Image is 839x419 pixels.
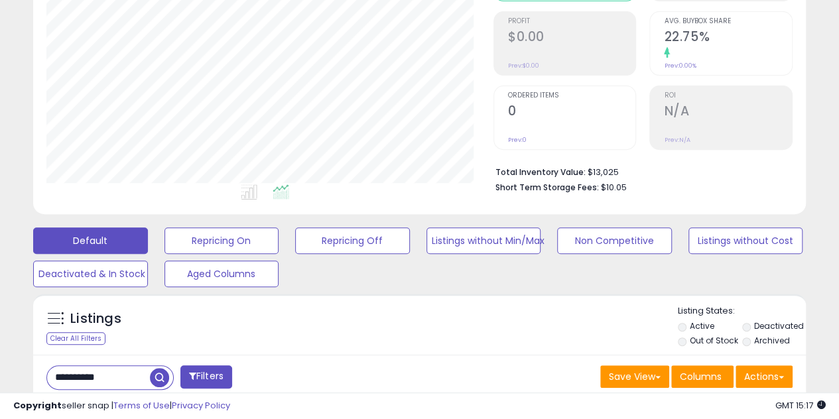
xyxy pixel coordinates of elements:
[508,103,636,121] h2: 0
[495,182,599,193] b: Short Term Storage Fees:
[426,227,541,254] button: Listings without Min/Max
[508,92,636,99] span: Ordered Items
[689,320,714,331] label: Active
[33,227,148,254] button: Default
[180,365,232,389] button: Filters
[508,29,636,47] h2: $0.00
[600,365,669,388] button: Save View
[664,92,792,99] span: ROI
[508,62,539,70] small: Prev: $0.00
[113,399,170,412] a: Terms of Use
[508,136,527,144] small: Prev: 0
[689,335,738,346] label: Out of Stock
[164,261,279,287] button: Aged Columns
[13,399,62,412] strong: Copyright
[736,365,793,388] button: Actions
[664,62,696,70] small: Prev: 0.00%
[33,261,148,287] button: Deactivated & In Stock
[13,400,230,412] div: seller snap | |
[775,399,826,412] span: 2025-09-17 15:17 GMT
[754,335,790,346] label: Archived
[508,18,636,25] span: Profit
[754,320,804,331] label: Deactivated
[664,136,690,144] small: Prev: N/A
[495,166,586,178] b: Total Inventory Value:
[664,103,792,121] h2: N/A
[671,365,734,388] button: Columns
[557,227,672,254] button: Non Competitive
[664,29,792,47] h2: 22.75%
[664,18,792,25] span: Avg. Buybox Share
[678,305,806,318] p: Listing States:
[46,332,105,345] div: Clear All Filters
[601,181,627,194] span: $10.05
[164,227,279,254] button: Repricing On
[688,227,803,254] button: Listings without Cost
[495,163,783,179] li: $13,025
[295,227,410,254] button: Repricing Off
[70,310,121,328] h5: Listings
[680,370,722,383] span: Columns
[172,399,230,412] a: Privacy Policy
